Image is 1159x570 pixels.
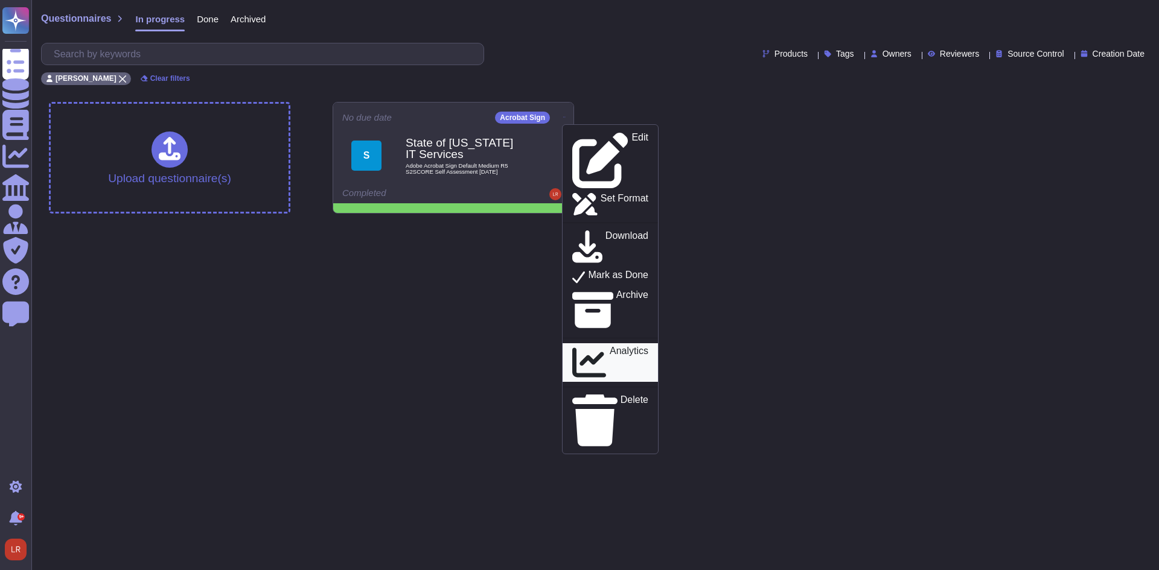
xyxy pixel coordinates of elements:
[563,287,658,333] a: Archive
[563,392,658,448] a: Delete
[940,49,979,58] span: Reviewers
[563,228,658,267] a: Download
[231,14,266,24] span: Archived
[5,539,27,560] img: user
[342,188,490,200] div: Completed
[2,536,35,563] button: user
[605,231,648,265] p: Download
[883,49,912,58] span: Owners
[351,141,382,171] div: S
[406,137,526,160] b: State of [US_STATE] IT Services
[563,343,658,382] a: Analytics
[150,75,190,82] span: Clear filters
[108,131,231,184] div: Upload questionnaire(s)
[563,267,658,287] a: Mark as Done
[1007,49,1064,58] span: Source Control
[588,270,648,284] p: Mark as Done
[135,14,185,24] span: In progress
[18,513,25,521] div: 9+
[197,14,219,24] span: Done
[342,113,392,122] span: No due date
[1093,49,1145,58] span: Creation Date
[563,191,658,218] a: Set Format
[563,130,658,191] a: Edit
[41,14,111,24] span: Questionnaires
[774,49,808,58] span: Products
[610,346,648,380] p: Analytics
[48,43,484,65] input: Search by keywords
[631,133,648,188] p: Edit
[836,49,854,58] span: Tags
[621,395,648,446] p: Delete
[495,112,550,124] div: Acrobat Sign
[601,194,648,215] p: Set Format
[549,188,561,200] img: user
[406,163,526,174] span: Adobe Acrobat Sign Default Medium R5 S2SCORE Self Assessment [DATE]
[616,290,648,331] p: Archive
[56,75,117,82] span: [PERSON_NAME]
